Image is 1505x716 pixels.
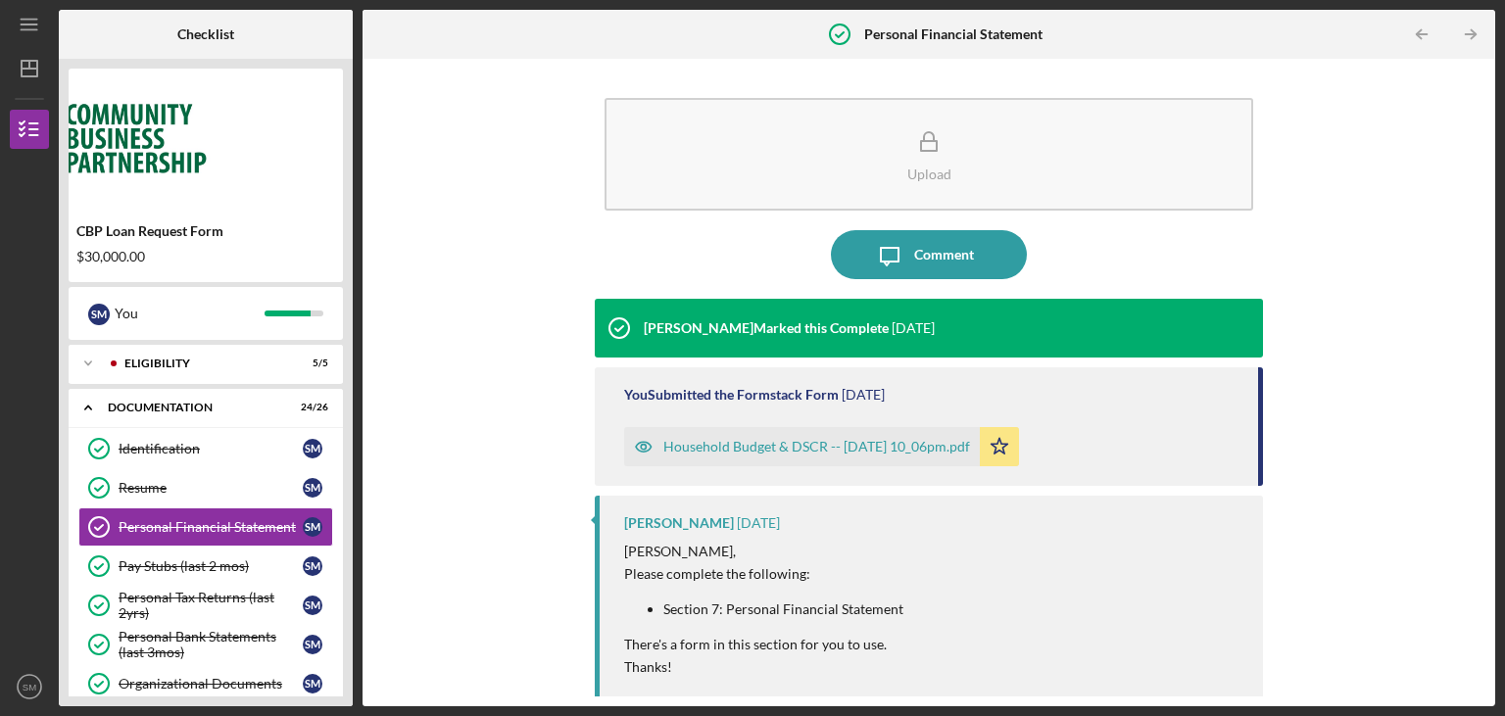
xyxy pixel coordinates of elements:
div: S M [88,304,110,325]
a: ResumeSM [78,468,333,507]
button: Household Budget & DSCR -- [DATE] 10_06pm.pdf [624,427,1019,466]
div: S M [303,439,322,458]
a: Personal Bank Statements (last 3mos)SM [78,625,333,664]
div: You Submitted the Formstack Form [624,387,839,403]
div: Personal Financial Statement [119,519,303,535]
div: S M [303,596,322,615]
p: Thanks! [624,656,903,678]
button: SM [10,667,49,706]
div: S M [303,674,322,693]
img: Product logo [69,78,343,196]
div: Upload [907,167,951,181]
p: There's a form in this section for you to use. [624,634,903,655]
div: Pay Stubs (last 2 mos) [119,558,303,574]
time: 2025-08-12 02:06 [842,387,885,403]
b: Checklist [177,26,234,42]
div: Documentation [108,402,279,413]
div: Household Budget & DSCR -- [DATE] 10_06pm.pdf [663,439,970,454]
p: Please complete the following: [624,563,903,585]
div: Eligibility [124,358,279,369]
div: S M [303,635,322,654]
div: S M [303,478,322,498]
text: SM [23,682,36,692]
div: [PERSON_NAME] [624,515,734,531]
div: Personal Bank Statements (last 3mos) [119,629,303,660]
div: CBP Loan Request Form [76,223,335,239]
p: Section 7: Personal Financial Statement [663,598,903,620]
div: S M [303,517,322,537]
a: IdentificationSM [78,429,333,468]
b: Personal Financial Statement [864,26,1043,42]
div: 24 / 26 [293,402,328,413]
div: [PERSON_NAME] Marked this Complete [644,320,889,336]
div: Personal Tax Returns (last 2yrs) [119,590,303,621]
div: Comment [914,230,974,279]
time: 2025-08-08 20:40 [737,515,780,531]
div: Organizational Documents [119,676,303,692]
a: Organizational DocumentsSM [78,664,333,703]
div: Identification [119,441,303,456]
div: 5 / 5 [293,358,328,369]
p: [PERSON_NAME], [624,541,903,562]
div: Resume [119,480,303,496]
a: Pay Stubs (last 2 mos)SM [78,547,333,586]
div: $30,000.00 [76,249,335,264]
button: Comment [831,230,1027,279]
a: Personal Tax Returns (last 2yrs)SM [78,586,333,625]
time: 2025-08-12 13:43 [892,320,935,336]
div: S M [303,556,322,576]
button: Upload [605,98,1253,211]
div: You [115,297,265,330]
a: Personal Financial StatementSM [78,507,333,547]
